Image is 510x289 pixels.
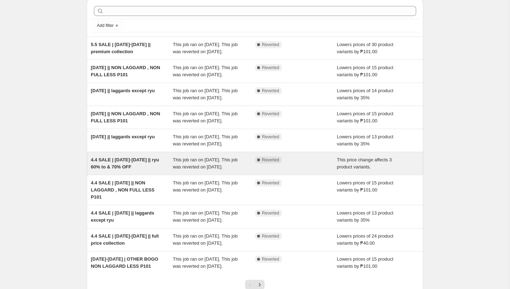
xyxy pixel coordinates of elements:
[262,233,279,239] span: Reverted
[91,233,159,246] span: 4.4 SALE | [DATE]-[DATE] || full price collection
[262,88,279,94] span: Reverted
[94,21,122,30] button: Add filter
[337,180,393,193] span: Lowers prices of 15 product variants by ₱101.00
[337,134,393,146] span: Lowers prices of 13 product variants by 35%
[173,134,238,146] span: This job ran on [DATE]. This job was reverted on [DATE].
[173,65,238,77] span: This job ran on [DATE]. This job was reverted on [DATE].
[262,157,279,163] span: Reverted
[337,233,393,246] span: Lowers prices of 24 product variants by ₱40.00
[173,111,238,123] span: This job ran on [DATE]. This job was reverted on [DATE].
[91,157,159,169] span: 4.4 SALE | [DATE]-[DATE] || ryu 60% to & 70% OFF
[97,23,114,28] span: Add filter
[91,65,160,77] span: [DATE] || NON LAGGARD , NON FULL LESS P101
[337,65,393,77] span: Lowers prices of 15 product variants by ₱101.00
[173,256,238,269] span: This job ran on [DATE]. This job was reverted on [DATE].
[91,256,158,269] span: [DATE]-[DATE] | OTHER BOGO NON LAGGARD LESS P101
[173,88,238,100] span: This job ran on [DATE]. This job was reverted on [DATE].
[337,88,393,100] span: Lowers prices of 14 product variants by 35%
[91,134,155,139] span: [DATE] || laggards except ryu
[337,210,393,223] span: Lowers prices of 13 product variants by 35%
[91,210,154,223] span: 4.4 SALE | [DATE] || laggards except ryu
[173,233,238,246] span: This job ran on [DATE]. This job was reverted on [DATE].
[337,256,393,269] span: Lowers prices of 15 product variants by ₱101.00
[337,157,392,169] span: This price change affects 3 product variants.
[262,210,279,216] span: Reverted
[173,180,238,193] span: This job ran on [DATE]. This job was reverted on [DATE].
[337,111,393,123] span: Lowers prices of 15 product variants by ₱101.00
[262,42,279,48] span: Reverted
[262,134,279,140] span: Reverted
[262,65,279,71] span: Reverted
[337,42,393,54] span: Lowers prices of 30 product variants by ₱101.00
[262,256,279,262] span: Reverted
[173,210,238,223] span: This job ran on [DATE]. This job was reverted on [DATE].
[262,180,279,186] span: Reverted
[262,111,279,117] span: Reverted
[173,157,238,169] span: This job ran on [DATE]. This job was reverted on [DATE].
[91,88,155,93] span: [DATE] || laggards except ryu
[91,180,155,200] span: 4.4 SALE | [DATE] || NON LAGGARD , NON FULL LESS P101
[173,42,238,54] span: This job ran on [DATE]. This job was reverted on [DATE].
[91,111,160,123] span: [DATE] || NON LAGGARD , NON FULL LESS P101
[91,42,151,54] span: 5.5 SALE | [DATE]-[DATE] || premium collection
